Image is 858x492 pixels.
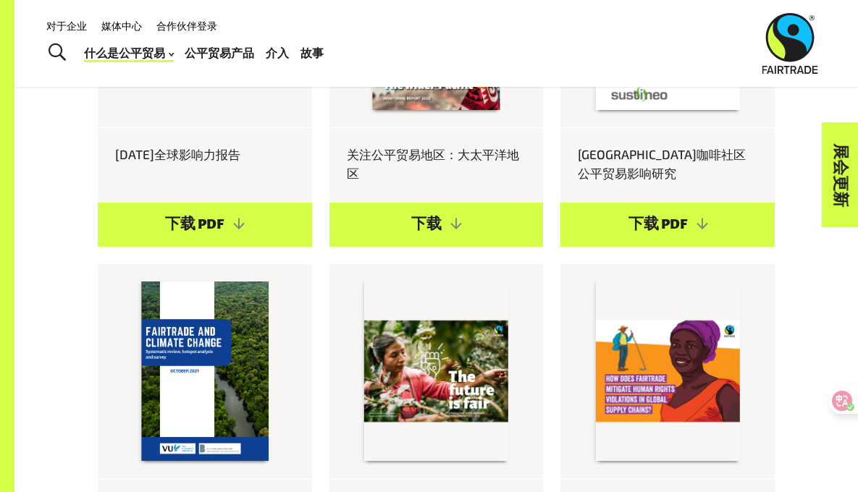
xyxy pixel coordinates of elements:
[266,46,289,59] font: 介入
[300,46,324,59] font: 故事
[185,43,254,63] a: 公平贸易产品
[832,143,848,207] font: 展会更新
[266,43,289,63] a: 介入
[101,20,142,32] a: 媒体中心
[156,20,217,32] a: 合作伙伴登录
[185,46,254,59] font: 公平贸易产品
[84,46,165,59] font: 什么是公平贸易
[560,203,775,247] a: 下载 PDF
[98,203,312,247] a: 下载 PDF
[84,43,174,63] a: 什么是公平贸易
[329,203,544,247] a: 下载
[300,43,324,63] a: 故事
[39,35,75,71] a: 切换搜索
[762,13,817,74] img: 澳大利亚新西兰公平贸易标志
[46,20,87,32] a: 对于企业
